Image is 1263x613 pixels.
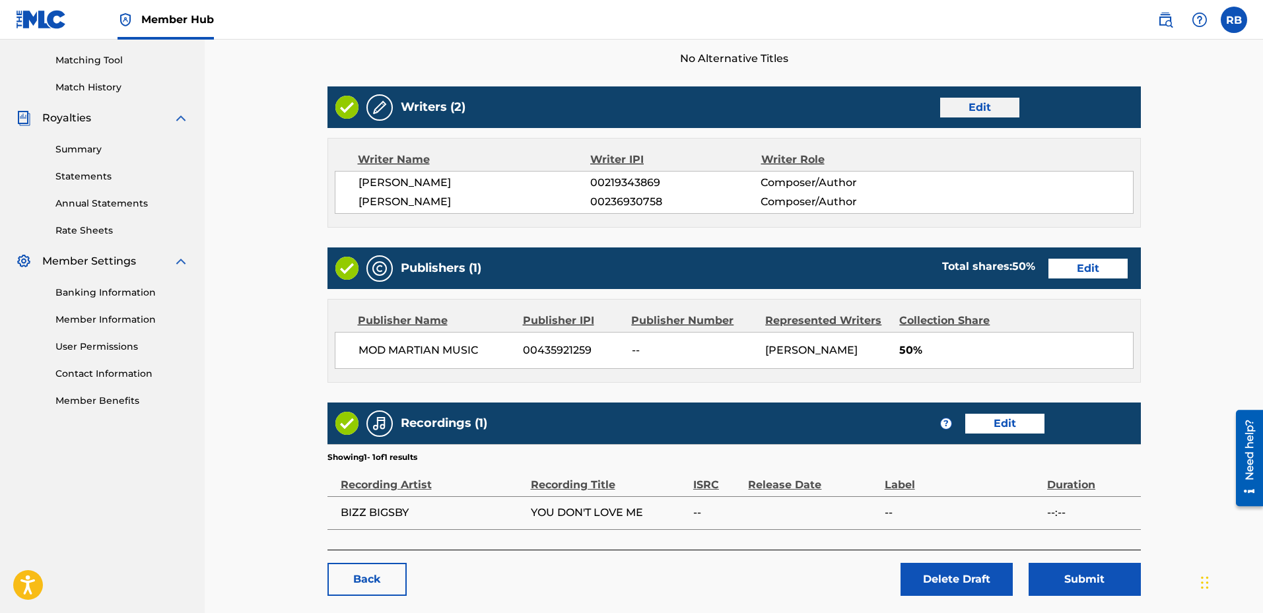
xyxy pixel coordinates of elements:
[1197,550,1263,613] iframe: Chat Widget
[899,342,1133,358] span: 50%
[358,152,591,168] div: Writer Name
[899,313,1015,329] div: Collection Share
[55,81,189,94] a: Match History
[748,463,877,493] div: Release Date
[631,313,755,329] div: Publisher Number
[358,194,591,210] span: [PERSON_NAME]
[693,505,742,521] span: --
[55,53,189,67] a: Matching Tool
[55,394,189,408] a: Member Benefits
[590,152,761,168] div: Writer IPI
[118,12,133,28] img: Top Rightsholder
[401,416,487,431] h5: Recordings (1)
[42,110,91,126] span: Royalties
[590,175,761,191] span: 00219343869
[16,110,32,126] img: Royalties
[55,313,189,327] a: Member Information
[1047,463,1134,493] div: Duration
[885,505,1041,521] span: --
[523,313,622,329] div: Publisher IPI
[173,110,189,126] img: expand
[341,505,524,521] span: BIZZ BIGSBY
[358,342,514,358] span: MOD MARTIAN MUSIC
[965,414,1044,434] a: Edit
[327,51,1141,67] span: No Alternative Titles
[1221,7,1247,33] div: User Menu
[16,10,67,29] img: MLC Logo
[335,257,358,280] img: Valid
[1152,7,1178,33] a: Public Search
[401,100,465,115] h5: Writers (2)
[531,463,687,493] div: Recording Title
[55,286,189,300] a: Banking Information
[141,12,214,27] span: Member Hub
[632,342,756,358] span: --
[1048,259,1128,278] a: Edit
[335,96,358,119] img: Valid
[1186,7,1213,33] div: Help
[1157,12,1173,28] img: search
[335,412,358,435] img: Valid
[55,197,189,210] a: Annual Statements
[327,563,407,596] a: Back
[1012,260,1035,273] span: 50 %
[765,313,889,329] div: Represented Writers
[523,342,622,358] span: 00435921259
[1226,405,1263,511] iframe: Resource Center
[55,143,189,156] a: Summary
[765,344,858,356] span: [PERSON_NAME]
[940,98,1019,117] a: Edit
[1029,563,1141,596] button: Submit
[55,367,189,381] a: Contact Information
[372,100,388,115] img: Writers
[761,152,916,168] div: Writer Role
[1192,12,1208,28] img: help
[55,224,189,238] a: Rate Sheets
[901,563,1013,596] button: Delete Draft
[401,261,481,276] h5: Publishers (1)
[55,340,189,354] a: User Permissions
[761,175,916,191] span: Composer/Author
[358,175,591,191] span: [PERSON_NAME]
[693,463,742,493] div: ISRC
[173,253,189,269] img: expand
[372,416,388,432] img: Recordings
[42,253,136,269] span: Member Settings
[761,194,916,210] span: Composer/Author
[885,463,1041,493] div: Label
[531,505,687,521] span: YOU DON'T LOVE ME
[16,253,32,269] img: Member Settings
[341,463,524,493] div: Recording Artist
[358,313,513,329] div: Publisher Name
[372,261,388,276] img: Publishers
[942,259,1035,274] div: Total shares:
[941,418,951,429] span: ?
[1047,505,1134,521] span: --:--
[590,194,761,210] span: 00236930758
[55,170,189,183] a: Statements
[327,451,417,463] p: Showing 1 - 1 of 1 results
[1201,563,1209,602] div: Drag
